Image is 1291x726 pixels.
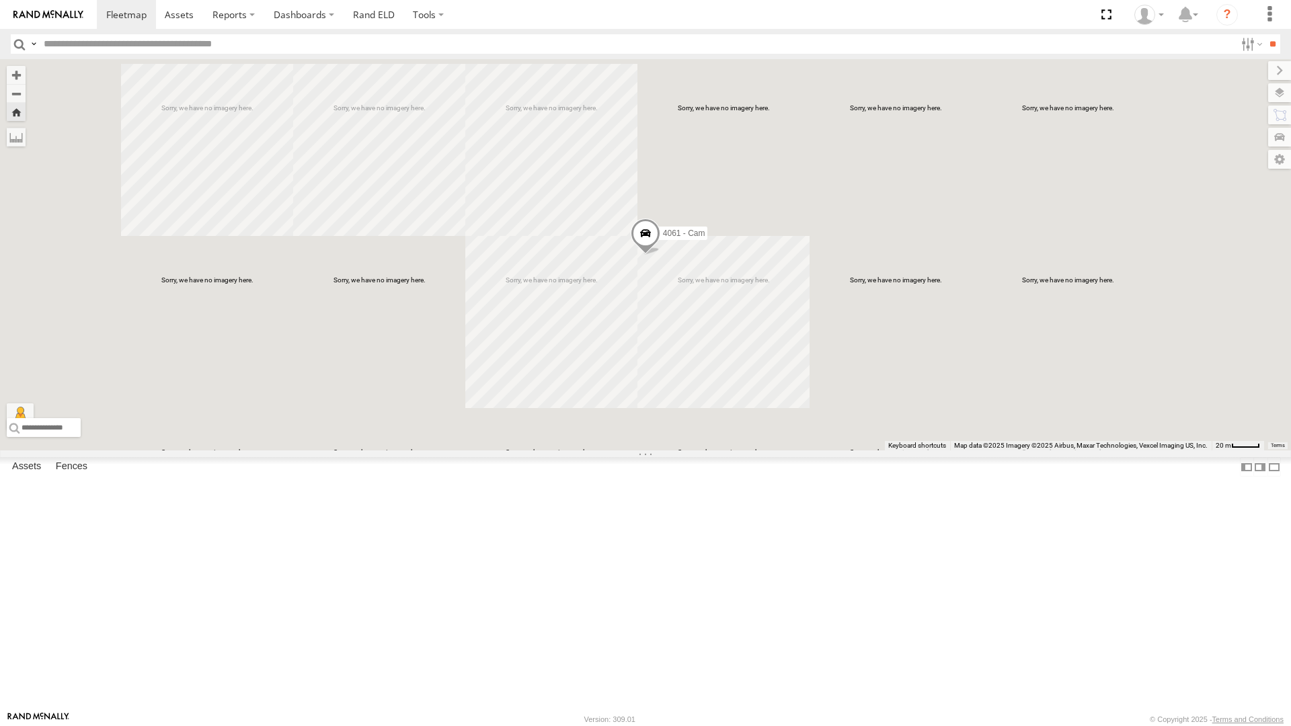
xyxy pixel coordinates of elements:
[7,66,26,84] button: Zoom in
[7,84,26,103] button: Zoom out
[1268,150,1291,169] label: Map Settings
[1271,443,1285,448] a: Terms (opens in new tab)
[1253,457,1267,477] label: Dock Summary Table to the Right
[7,128,26,147] label: Measure
[7,713,69,726] a: Visit our Website
[888,441,946,450] button: Keyboard shortcuts
[1130,5,1169,25] div: Armando Sotelo
[7,403,34,430] button: Drag Pegman onto the map to open Street View
[1216,442,1231,449] span: 20 m
[13,10,83,19] img: rand-logo.svg
[1212,441,1264,450] button: Map Scale: 20 m per 39 pixels
[1267,457,1281,477] label: Hide Summary Table
[663,229,705,238] span: 4061 - Cam
[5,458,48,477] label: Assets
[1236,34,1265,54] label: Search Filter Options
[28,34,39,54] label: Search Query
[954,442,1208,449] span: Map data ©2025 Imagery ©2025 Airbus, Maxar Technologies, Vexcel Imaging US, Inc.
[1240,457,1253,477] label: Dock Summary Table to the Left
[1150,715,1284,723] div: © Copyright 2025 -
[49,458,94,477] label: Fences
[584,715,635,723] div: Version: 309.01
[7,103,26,121] button: Zoom Home
[1212,715,1284,723] a: Terms and Conditions
[1216,4,1238,26] i: ?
